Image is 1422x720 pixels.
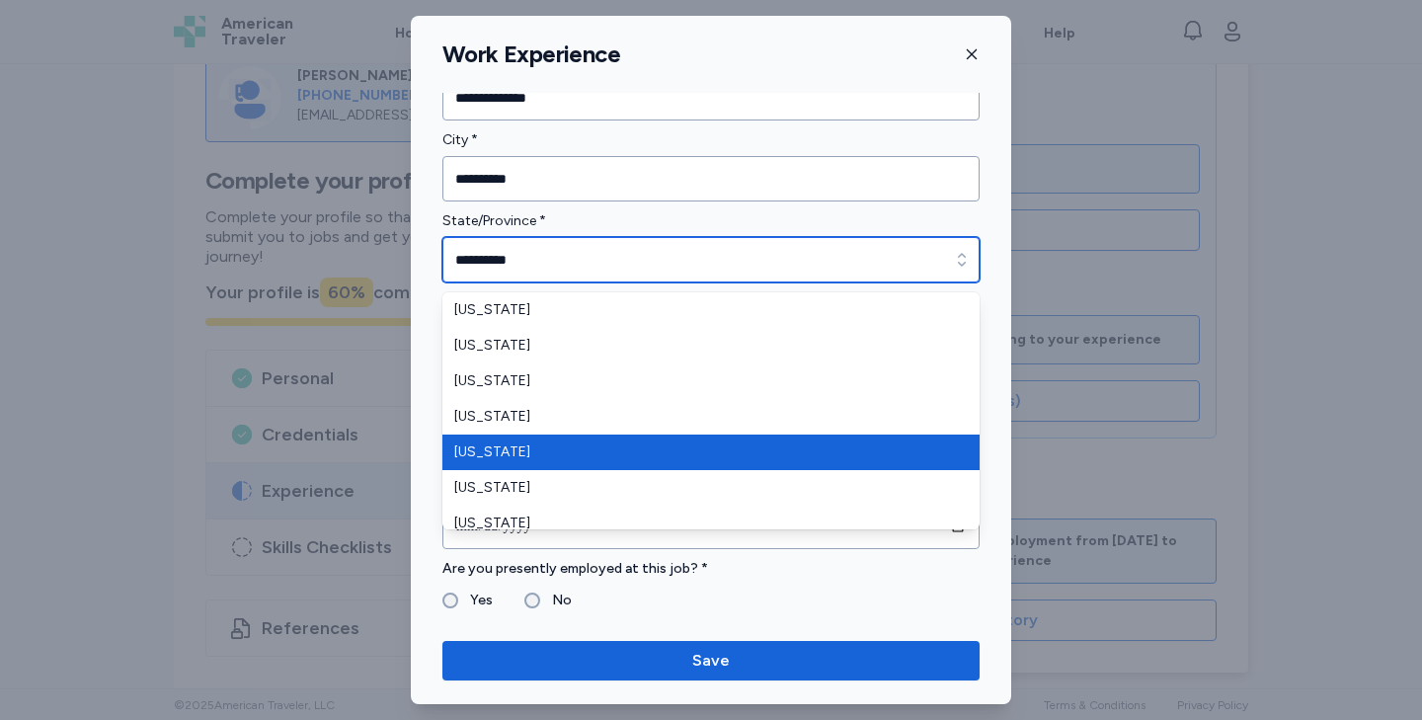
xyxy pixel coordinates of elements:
span: [US_STATE] [454,407,944,427]
span: [US_STATE] [454,371,944,391]
span: [US_STATE] [454,442,944,462]
span: [US_STATE] [454,478,944,498]
span: [US_STATE] [454,336,944,356]
span: [US_STATE] [454,300,944,320]
span: [US_STATE] [454,514,944,533]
